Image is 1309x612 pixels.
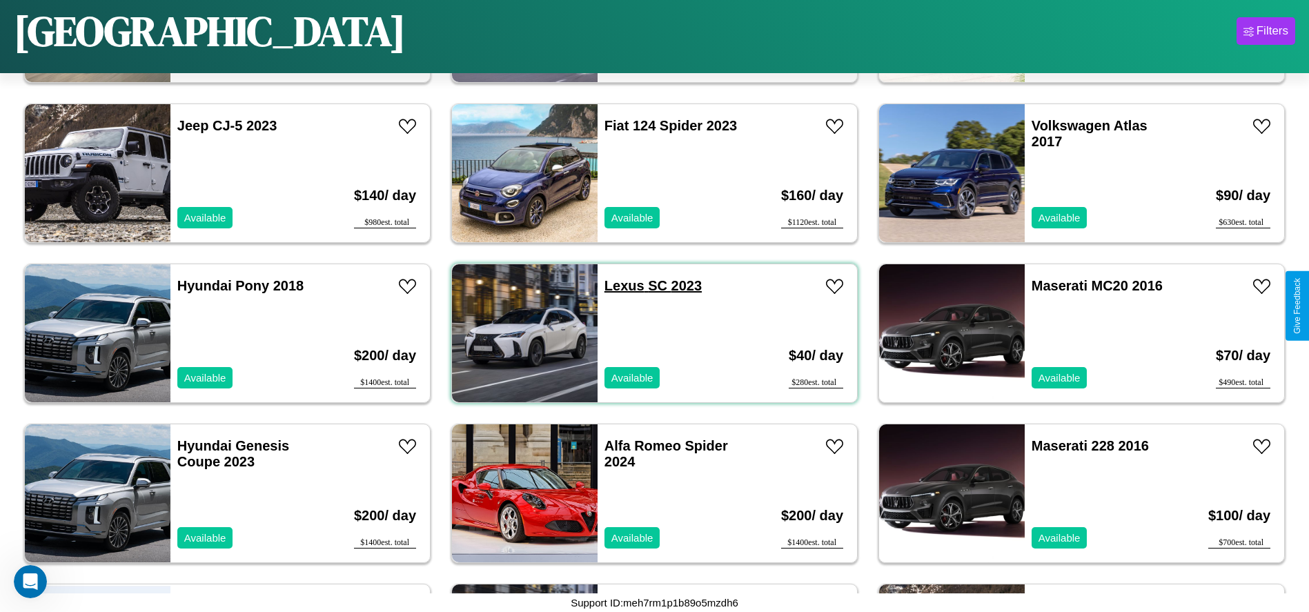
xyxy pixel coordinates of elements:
div: $ 1400 est. total [354,537,416,549]
a: Maserati 228 2016 [1032,438,1149,453]
div: $ 280 est. total [789,377,843,388]
div: $ 490 est. total [1216,377,1270,388]
h3: $ 200 / day [781,494,843,537]
a: Maserati MC20 2016 [1032,278,1163,293]
p: Available [184,529,226,547]
a: Hyundai Genesis Coupe 2023 [177,438,289,469]
p: Available [611,529,653,547]
a: Fiat 124 Spider 2023 [604,118,737,133]
div: $ 1120 est. total [781,217,843,228]
a: Hyundai Pony 2018 [177,278,304,293]
p: Available [184,208,226,227]
div: $ 1400 est. total [781,537,843,549]
h3: $ 200 / day [354,494,416,537]
h3: $ 160 / day [781,174,843,217]
div: $ 700 est. total [1208,537,1270,549]
p: Available [611,368,653,387]
button: Filters [1237,17,1295,45]
div: $ 630 est. total [1216,217,1270,228]
iframe: Intercom live chat [14,565,47,598]
div: $ 1400 est. total [354,377,416,388]
h3: $ 140 / day [354,174,416,217]
h3: $ 200 / day [354,334,416,377]
a: Volkswagen Atlas 2017 [1032,118,1148,149]
a: Alfa Romeo Spider 2024 [604,438,728,469]
div: Filters [1257,24,1288,38]
p: Available [1039,529,1081,547]
p: Support ID: meh7rm1p1b89o5mzdh6 [571,593,738,612]
div: Give Feedback [1292,278,1302,334]
div: $ 980 est. total [354,217,416,228]
p: Available [1039,368,1081,387]
a: Lexus SC 2023 [604,278,702,293]
h3: $ 70 / day [1216,334,1270,377]
p: Available [1039,208,1081,227]
a: Jeep CJ-5 2023 [177,118,277,133]
h1: [GEOGRAPHIC_DATA] [14,3,406,59]
h3: $ 40 / day [789,334,843,377]
h3: $ 90 / day [1216,174,1270,217]
p: Available [611,208,653,227]
h3: $ 100 / day [1208,494,1270,537]
p: Available [184,368,226,387]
